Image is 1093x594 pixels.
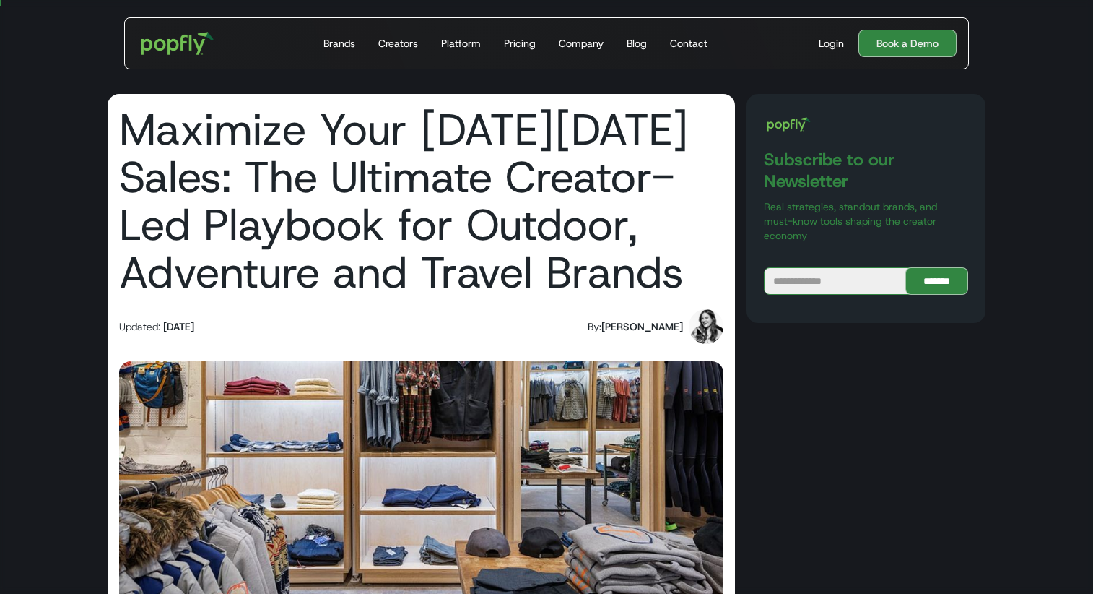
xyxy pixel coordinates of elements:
[819,36,844,51] div: Login
[764,199,968,243] p: Real strategies, standout brands, and must-know tools shaping the creator economy
[498,18,541,69] a: Pricing
[764,267,968,295] form: Blog Subscribe
[664,18,713,69] a: Contact
[858,30,957,57] a: Book a Demo
[131,22,224,65] a: home
[435,18,487,69] a: Platform
[318,18,361,69] a: Brands
[601,319,683,334] div: [PERSON_NAME]
[553,18,609,69] a: Company
[378,36,418,51] div: Creators
[559,36,604,51] div: Company
[670,36,707,51] div: Contact
[323,36,355,51] div: Brands
[627,36,647,51] div: Blog
[441,36,481,51] div: Platform
[119,106,723,296] h1: Maximize Your [DATE][DATE] Sales: The Ultimate Creator-Led Playbook for Outdoor, Adventure and Tr...
[588,319,601,334] div: By:
[621,18,653,69] a: Blog
[119,319,160,334] div: Updated:
[504,36,536,51] div: Pricing
[163,319,194,334] div: [DATE]
[373,18,424,69] a: Creators
[764,149,968,192] h3: Subscribe to our Newsletter
[813,36,850,51] a: Login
